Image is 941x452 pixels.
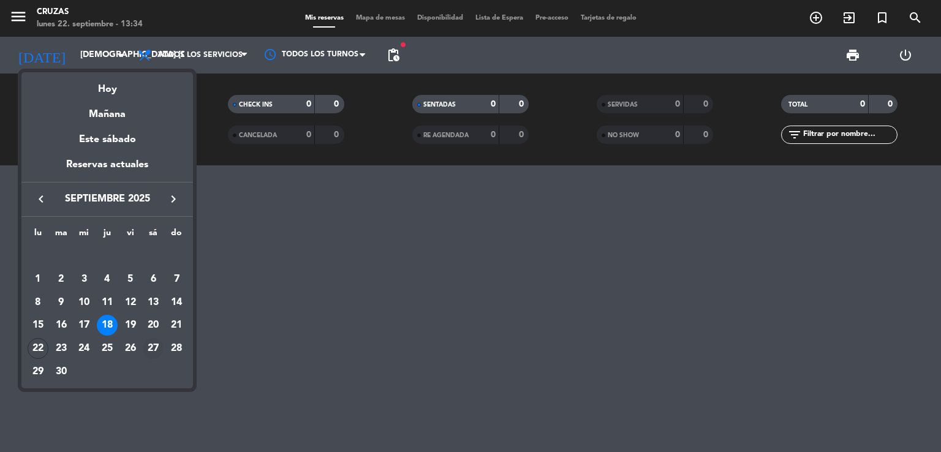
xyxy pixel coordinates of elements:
[50,337,73,360] td: 23 de septiembre de 2025
[28,361,48,382] div: 29
[51,315,72,336] div: 16
[143,338,164,359] div: 27
[165,226,188,245] th: domingo
[166,292,187,313] div: 14
[120,315,141,336] div: 19
[120,269,141,290] div: 5
[21,157,193,182] div: Reservas actuales
[26,226,50,245] th: lunes
[26,360,50,383] td: 29 de septiembre de 2025
[50,226,73,245] th: martes
[26,291,50,314] td: 8 de septiembre de 2025
[28,269,48,290] div: 1
[21,97,193,122] div: Mañana
[72,337,96,360] td: 24 de septiembre de 2025
[165,268,188,291] td: 7 de septiembre de 2025
[51,269,72,290] div: 2
[119,291,142,314] td: 12 de septiembre de 2025
[165,314,188,337] td: 21 de septiembre de 2025
[143,292,164,313] div: 13
[74,292,94,313] div: 10
[166,269,187,290] div: 7
[50,314,73,337] td: 16 de septiembre de 2025
[119,268,142,291] td: 5 de septiembre de 2025
[72,226,96,245] th: miércoles
[72,268,96,291] td: 3 de septiembre de 2025
[97,292,118,313] div: 11
[52,191,162,207] span: septiembre 2025
[96,314,119,337] td: 18 de septiembre de 2025
[21,122,193,157] div: Este sábado
[26,244,188,268] td: SEP.
[142,337,165,360] td: 27 de septiembre de 2025
[26,337,50,360] td: 22 de septiembre de 2025
[166,338,187,359] div: 28
[97,269,118,290] div: 4
[28,338,48,359] div: 22
[119,314,142,337] td: 19 de septiembre de 2025
[50,360,73,383] td: 30 de septiembre de 2025
[166,192,181,206] i: keyboard_arrow_right
[34,192,48,206] i: keyboard_arrow_left
[28,315,48,336] div: 15
[96,268,119,291] td: 4 de septiembre de 2025
[143,315,164,336] div: 20
[142,268,165,291] td: 6 de septiembre de 2025
[120,292,141,313] div: 12
[30,191,52,207] button: keyboard_arrow_left
[96,291,119,314] td: 11 de septiembre de 2025
[165,291,188,314] td: 14 de septiembre de 2025
[51,361,72,382] div: 30
[142,314,165,337] td: 20 de septiembre de 2025
[74,269,94,290] div: 3
[142,291,165,314] td: 13 de septiembre de 2025
[165,337,188,360] td: 28 de septiembre de 2025
[162,191,184,207] button: keyboard_arrow_right
[96,226,119,245] th: jueves
[120,338,141,359] div: 26
[72,314,96,337] td: 17 de septiembre de 2025
[142,226,165,245] th: sábado
[51,338,72,359] div: 23
[50,268,73,291] td: 2 de septiembre de 2025
[119,337,142,360] td: 26 de septiembre de 2025
[50,291,73,314] td: 9 de septiembre de 2025
[96,337,119,360] td: 25 de septiembre de 2025
[166,315,187,336] div: 21
[74,338,94,359] div: 24
[51,292,72,313] div: 9
[119,226,142,245] th: viernes
[143,269,164,290] div: 6
[26,268,50,291] td: 1 de septiembre de 2025
[97,338,118,359] div: 25
[21,72,193,97] div: Hoy
[72,291,96,314] td: 10 de septiembre de 2025
[74,315,94,336] div: 17
[97,315,118,336] div: 18
[28,292,48,313] div: 8
[26,314,50,337] td: 15 de septiembre de 2025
